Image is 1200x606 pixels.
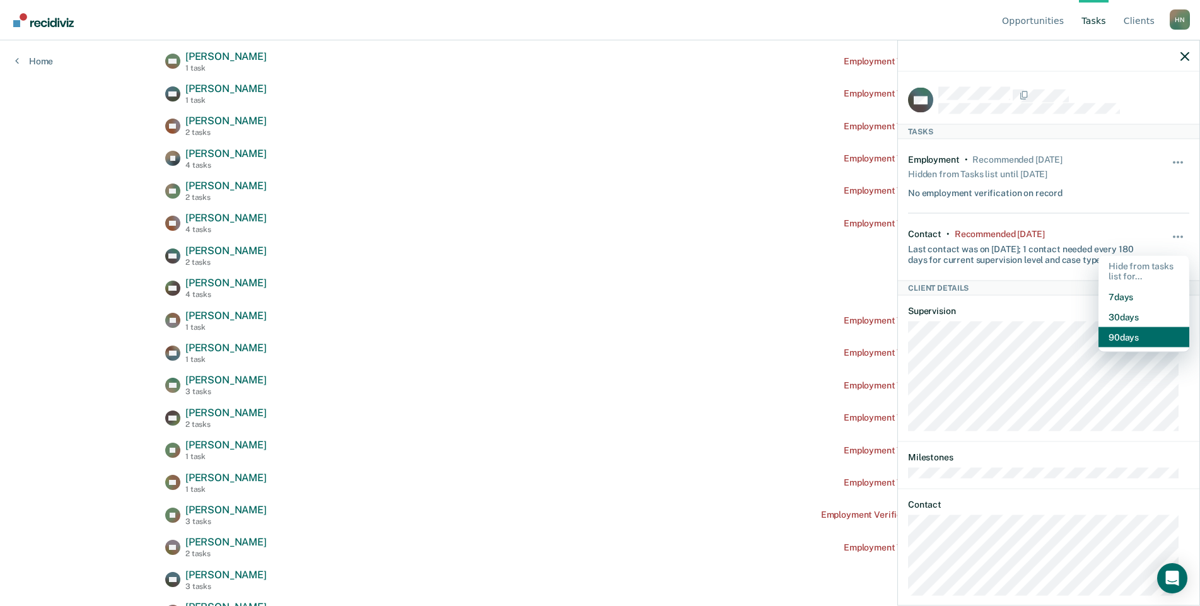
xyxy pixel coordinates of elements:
div: 1 task [185,96,267,105]
div: 1 task [185,64,267,73]
div: 3 tasks [185,582,267,591]
div: Open Intercom Messenger [1157,563,1187,593]
div: Employment Verification recommended [DATE] [844,88,1035,99]
span: [PERSON_NAME] [185,569,267,581]
div: No employment verification on record [908,182,1063,198]
div: • [947,228,950,239]
button: 7 days [1098,287,1189,307]
div: Employment Verification recommended a month ago [821,510,1035,520]
div: Employment Verification recommended [DATE] [844,542,1035,553]
div: Employment Verification recommended [DATE] [844,218,1035,229]
button: 30 days [1098,307,1189,327]
div: Contact [908,228,941,239]
div: 2 tasks [185,128,267,137]
div: 2 tasks [185,258,267,267]
span: [PERSON_NAME] [185,472,267,484]
div: H N [1170,9,1190,30]
span: [PERSON_NAME] [185,374,267,386]
div: 2 tasks [185,193,267,202]
div: Dropdown Menu [1098,255,1189,353]
img: Recidiviz [13,13,74,27]
div: Employment Verification recommended [DATE] [844,153,1035,164]
span: [PERSON_NAME] [185,504,267,516]
div: Employment Verification recommended [DATE] [844,445,1035,456]
span: [PERSON_NAME] [185,115,267,127]
div: 3 tasks [185,387,267,396]
span: [PERSON_NAME] [185,439,267,451]
dt: Contact [908,499,1189,510]
div: Employment Verification recommended [DATE] [844,121,1035,132]
div: 4 tasks [185,225,267,234]
div: Last contact was on [DATE]; 1 contact needed every 180 days for current supervision level and cas... [908,239,1143,265]
span: [PERSON_NAME] [185,310,267,322]
span: [PERSON_NAME] [185,148,267,160]
div: 2 tasks [185,420,267,429]
div: Employment Verification recommended [DATE] [844,315,1035,326]
span: [PERSON_NAME] [185,342,267,354]
div: Client Details [898,280,1199,295]
div: Hide from tasks list for... [1098,255,1189,287]
dt: Milestones [908,452,1189,463]
span: [PERSON_NAME] [185,50,267,62]
div: 1 task [185,452,267,461]
div: Hidden from Tasks list until [DATE] [908,165,1047,182]
div: 1 task [185,355,267,364]
button: Profile dropdown button [1170,9,1190,30]
div: Employment Verification recommended [DATE] [844,380,1035,391]
div: Employment Verification recommended [DATE] [844,56,1035,67]
div: 1 task [185,485,267,494]
div: Employment Verification recommended [DATE] [844,185,1035,196]
div: Employment Verification recommended [DATE] [844,412,1035,423]
a: Home [15,55,53,67]
span: [PERSON_NAME] [185,245,267,257]
div: 1 task [185,323,267,332]
span: [PERSON_NAME] [185,212,267,224]
div: Employment Verification recommended [DATE] [844,347,1035,358]
div: 2 tasks [185,549,267,558]
div: Employment [908,154,960,165]
span: [PERSON_NAME] [185,180,267,192]
span: [PERSON_NAME] [185,536,267,548]
span: [PERSON_NAME] [185,83,267,95]
div: Recommended 6 days ago [955,228,1044,239]
div: 4 tasks [185,290,267,299]
div: Recommended 6 months ago [972,154,1062,165]
span: [PERSON_NAME] [185,407,267,419]
dt: Supervision [908,306,1189,317]
div: 3 tasks [185,517,267,526]
div: 4 tasks [185,161,267,170]
span: [PERSON_NAME] [185,277,267,289]
div: Employment Verification recommended [DATE] [844,477,1035,488]
button: 90 days [1098,327,1189,347]
div: Tasks [898,124,1199,139]
div: • [965,154,968,165]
